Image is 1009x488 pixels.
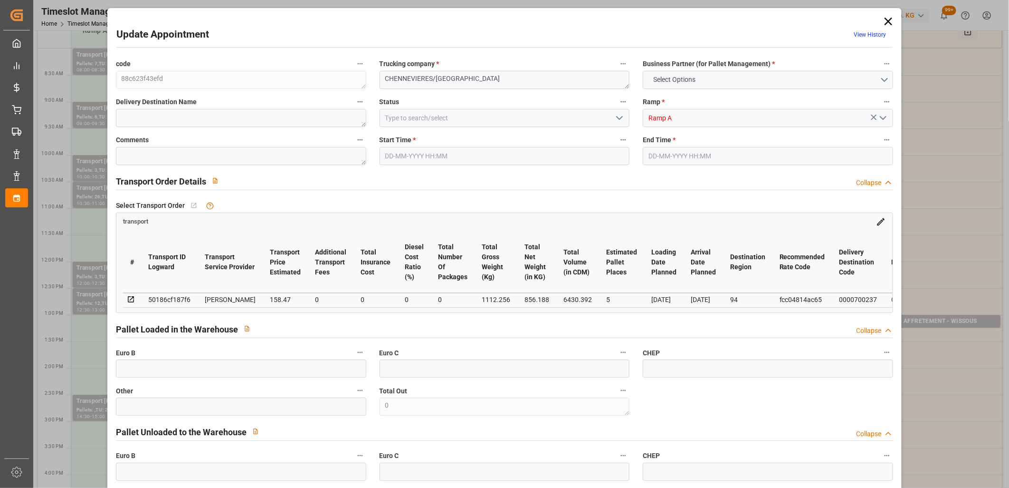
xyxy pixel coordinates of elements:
span: Euro C [380,451,399,461]
div: 0 [405,294,424,305]
button: End Time * [881,134,893,146]
th: Total Number Of Packages [431,232,475,293]
button: Business Partner (for Pallet Management) * [881,58,893,70]
input: DD-MM-YYYY HH:MM [380,147,630,165]
span: code [116,59,131,69]
th: Recommended Rate Code [772,232,832,293]
span: CHEP [643,348,660,358]
div: [DATE] [651,294,676,305]
div: [DATE] [691,294,716,305]
th: Destination Region [723,232,772,293]
div: Collapse [856,326,881,336]
div: Collapse [856,429,881,439]
span: Other [116,386,133,396]
button: Ramp * [881,96,893,108]
button: code [354,58,366,70]
div: CHENNEVIERES/MARNE CEDEX [892,294,987,305]
button: Total Out [617,384,629,397]
span: Delivery Destination Name [116,97,197,107]
span: Status [380,97,400,107]
th: Transport Price Estimated [263,232,308,293]
span: Euro C [380,348,399,358]
th: Loading Date Planned [644,232,684,293]
div: 0 [315,294,346,305]
th: Total Insurance Cost [353,232,398,293]
button: Euro C [617,346,629,359]
div: Collapse [856,178,881,188]
th: Total Gross Weight (Kg) [475,232,517,293]
th: Additional Transport Fees [308,232,353,293]
button: Status [617,96,629,108]
span: Ramp [643,97,665,107]
th: Diesel Cost Ratio (%) [398,232,431,293]
div: 0000700237 [839,294,877,305]
h2: Pallet Loaded in the Warehouse [116,323,238,336]
div: 158.47 [270,294,301,305]
button: CHEP [881,449,893,462]
button: Euro B [354,346,366,359]
span: Business Partner (for Pallet Management) [643,59,775,69]
h2: Transport Order Details [116,175,206,188]
div: 0 [438,294,467,305]
span: Total Out [380,386,408,396]
span: Trucking company [380,59,439,69]
button: open menu [643,71,893,89]
button: Other [354,384,366,397]
div: 856.188 [524,294,549,305]
h2: Pallet Unloaded to the Warehouse [116,426,247,439]
th: Transport ID Logward [141,232,198,293]
div: 5 [606,294,637,305]
div: [PERSON_NAME] [205,294,256,305]
input: DD-MM-YYYY HH:MM [643,147,893,165]
button: CHEP [881,346,893,359]
span: transport [123,218,148,225]
th: Total Net Weight (in KG) [517,232,556,293]
textarea: 88c623f43efd [116,71,366,89]
button: View description [238,320,256,338]
button: open menu [876,111,890,126]
button: Trucking company * [617,58,629,70]
span: Comments [116,135,149,145]
span: End Time [643,135,676,145]
div: 6430.392 [563,294,592,305]
th: Estimated Pallet Places [599,232,644,293]
button: View description [247,422,265,440]
span: Euro B [116,451,135,461]
span: Select Options [648,75,700,85]
input: Type to search/select [380,109,630,127]
button: View description [206,172,224,190]
span: Select Transport Order [116,201,185,211]
button: Comments [354,134,366,146]
div: 94 [730,294,765,305]
textarea: 0 [380,398,630,416]
th: # [123,232,141,293]
h2: Update Appointment [116,27,209,42]
button: Delivery Destination Name [354,96,366,108]
a: transport [123,217,148,225]
input: Type to search/select [643,109,893,127]
textarea: CHENNEVIERES/[GEOGRAPHIC_DATA] [380,71,630,89]
a: View History [854,31,886,38]
span: Euro B [116,348,135,358]
th: Transport Service Provider [198,232,263,293]
th: Delivery Destination City [885,232,994,293]
div: 1112.256 [482,294,510,305]
button: Euro B [354,449,366,462]
div: fcc04814ac65 [780,294,825,305]
th: Total Volume (in CDM) [556,232,599,293]
button: Start Time * [617,134,629,146]
span: Start Time [380,135,416,145]
div: 0 [361,294,390,305]
th: Arrival Date Planned [684,232,723,293]
div: 50186cf187f6 [148,294,190,305]
button: open menu [612,111,626,126]
span: CHEP [643,451,660,461]
button: Euro C [617,449,629,462]
th: Delivery Destination Code [832,232,885,293]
